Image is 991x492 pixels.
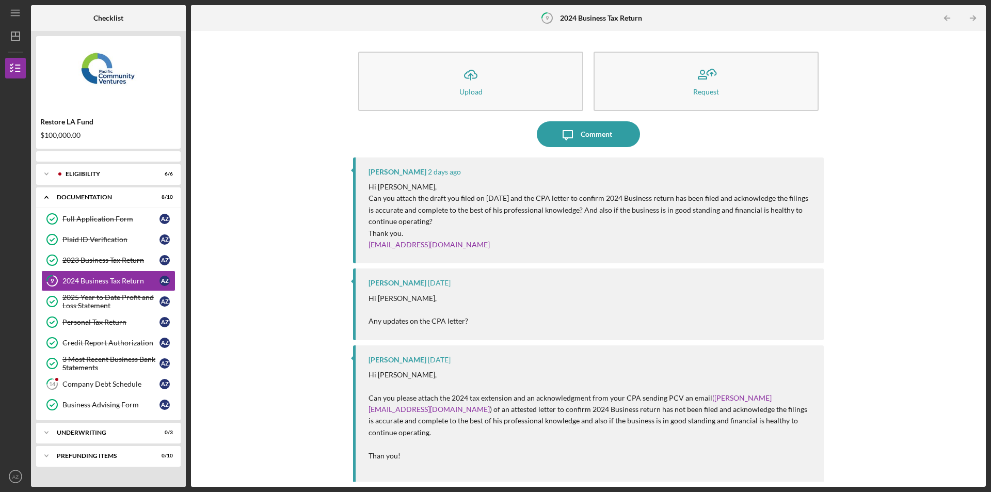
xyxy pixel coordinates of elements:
[546,14,549,21] tspan: 9
[159,234,170,245] div: A Z
[428,168,461,176] time: 2025-10-13 18:49
[369,228,813,239] p: Thank you.
[41,229,175,250] a: Plaid ID VerificationAZ
[369,240,490,249] a: [EMAIL_ADDRESS][DOMAIN_NAME]
[62,401,159,409] div: Business Advising Form
[154,453,173,459] div: 0 / 10
[62,215,159,223] div: Full Application Form
[41,332,175,353] a: Credit Report AuthorizationAZ
[159,379,170,389] div: A Z
[66,171,147,177] div: Eligibility
[62,355,159,372] div: 3 Most Recent Business Bank Statements
[62,235,159,244] div: Plaid ID Verification
[62,293,159,310] div: 2025 Year to Date Profit and Loss Statement
[57,430,147,436] div: Underwriting
[369,369,813,473] p: Hi [PERSON_NAME], Can you please attach the 2024 tax extension and an acknowledgment from your CP...
[154,430,173,436] div: 0 / 3
[41,374,175,394] a: 14Company Debt ScheduleAZ
[693,88,719,96] div: Request
[36,41,181,103] img: Product logo
[560,14,642,22] b: 2024 Business Tax Return
[159,317,170,327] div: A Z
[154,171,173,177] div: 6 / 6
[159,338,170,348] div: A Z
[57,453,147,459] div: Prefunding Items
[459,88,483,96] div: Upload
[159,400,170,410] div: A Z
[62,256,159,264] div: 2023 Business Tax Return
[41,394,175,415] a: Business Advising FormAZ
[62,380,159,388] div: Company Debt Schedule
[159,296,170,307] div: A Z
[369,193,813,227] p: Can you attach the draft you filed on [DATE] and the CPA letter to confirm 2024 Business return h...
[358,52,583,111] button: Upload
[537,121,640,147] button: Comment
[5,466,26,487] button: AZ
[51,278,54,284] tspan: 9
[41,209,175,229] a: Full Application FormAZ
[369,393,772,414] a: ([PERSON_NAME][EMAIL_ADDRESS][DOMAIN_NAME]
[159,255,170,265] div: A Z
[369,279,426,287] div: [PERSON_NAME]
[49,381,56,388] tspan: 14
[159,358,170,369] div: A Z
[41,250,175,271] a: 2023 Business Tax ReturnAZ
[57,194,147,200] div: Documentation
[40,131,177,139] div: $100,000.00
[369,168,426,176] div: [PERSON_NAME]
[62,277,159,285] div: 2024 Business Tax Return
[12,474,19,480] text: AZ
[369,293,468,327] p: Hi [PERSON_NAME], Any updates on the CPA letter?
[40,118,177,126] div: Restore LA Fund
[159,276,170,286] div: A Z
[62,318,159,326] div: Personal Tax Return
[428,356,451,364] time: 2025-09-25 18:44
[41,271,175,291] a: 92024 Business Tax ReturnAZ
[581,121,612,147] div: Comment
[369,356,426,364] div: [PERSON_NAME]
[41,291,175,312] a: 2025 Year to Date Profit and Loss StatementAZ
[594,52,819,111] button: Request
[62,339,159,347] div: Credit Report Authorization
[428,279,451,287] time: 2025-10-09 22:50
[154,194,173,200] div: 8 / 10
[93,14,123,22] b: Checklist
[159,214,170,224] div: A Z
[41,312,175,332] a: Personal Tax ReturnAZ
[41,353,175,374] a: 3 Most Recent Business Bank StatementsAZ
[369,181,813,193] p: Hi [PERSON_NAME],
